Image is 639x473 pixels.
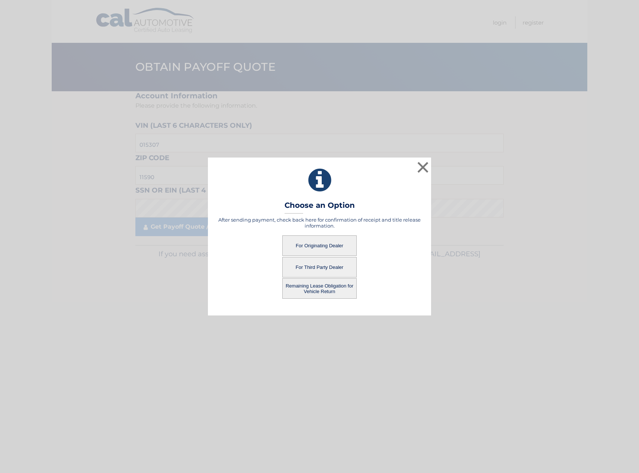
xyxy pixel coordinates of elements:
[217,217,422,229] h5: After sending payment, check back here for confirmation of receipt and title release information.
[282,257,357,277] button: For Third Party Dealer
[285,201,355,214] h3: Choose an Option
[282,235,357,256] button: For Originating Dealer
[415,160,430,175] button: ×
[282,278,357,299] button: Remaining Lease Obligation for Vehicle Return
